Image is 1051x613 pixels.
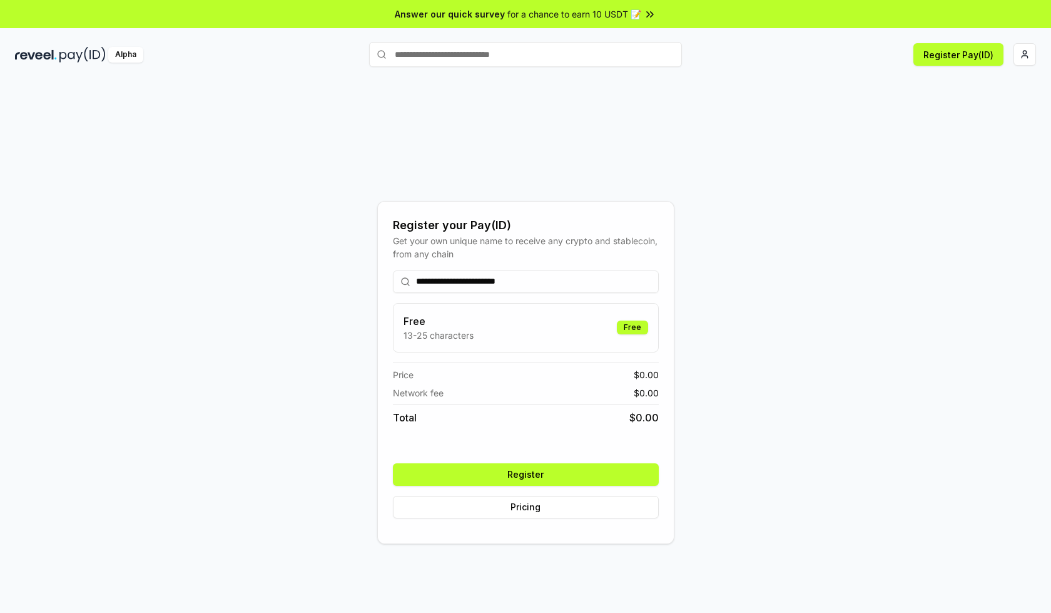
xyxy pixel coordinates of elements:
button: Register [393,463,659,486]
span: $ 0.00 [629,410,659,425]
button: Pricing [393,496,659,518]
span: for a chance to earn 10 USDT 📝 [507,8,641,21]
span: Total [393,410,417,425]
div: Register your Pay(ID) [393,217,659,234]
button: Register Pay(ID) [913,43,1003,66]
div: Free [617,321,648,334]
span: Answer our quick survey [395,8,505,21]
h3: Free [404,314,474,329]
div: Alpha [108,47,143,63]
span: $ 0.00 [634,386,659,399]
p: 13-25 characters [404,329,474,342]
img: reveel_dark [15,47,57,63]
span: Network fee [393,386,444,399]
span: $ 0.00 [634,368,659,381]
img: pay_id [59,47,106,63]
span: Price [393,368,414,381]
div: Get your own unique name to receive any crypto and stablecoin, from any chain [393,234,659,260]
